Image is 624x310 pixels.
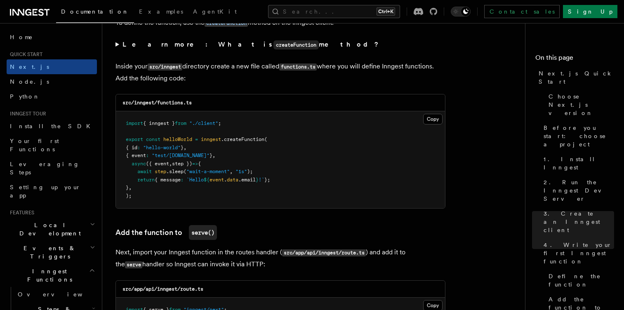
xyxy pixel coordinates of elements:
[56,2,134,23] a: Documentation
[152,153,210,158] span: "test/[DOMAIN_NAME]"
[210,153,212,158] span: }
[7,89,97,104] a: Python
[184,169,186,174] span: (
[143,145,181,150] span: "hello-world"
[264,177,270,183] span: };
[7,244,90,261] span: Events & Triggers
[169,161,172,167] span: ,
[268,5,400,18] button: Search...Ctrl+K
[7,218,97,241] button: Local Development
[125,261,142,268] code: serve
[122,100,192,106] code: src/inngest/functions.ts
[143,120,175,126] span: { inngest }
[126,120,143,126] span: import
[549,92,614,117] span: Choose Next.js version
[193,8,237,15] span: AgentKit
[175,120,186,126] span: from
[224,177,227,183] span: .
[137,169,152,174] span: await
[7,209,34,216] span: Features
[139,8,183,15] span: Examples
[377,7,395,16] kbd: Ctrl+K
[115,61,445,84] p: Inside your directory create a new file called where you will define Inngest functions. Add the f...
[7,59,97,74] a: Next.js
[423,114,443,124] button: Copy
[549,272,614,289] span: Define the function
[204,177,210,183] span: ${
[484,5,560,18] a: Contact sales
[10,138,59,153] span: Your first Functions
[238,177,256,183] span: .email
[122,40,380,48] strong: Learn more: What is method?
[186,177,204,183] span: `Hello
[146,153,149,158] span: :
[545,89,614,120] a: Choose Next.js version
[7,180,97,203] a: Setting up your app
[189,225,217,240] code: serve()
[198,161,201,167] span: {
[210,177,224,183] span: event
[126,145,137,150] span: { id
[184,145,186,150] span: ,
[7,267,89,284] span: Inngest Functions
[540,237,614,269] a: 4. Write your first Inngest function
[10,33,33,41] span: Home
[148,63,182,70] code: src/inngest
[126,193,132,199] span: );
[201,136,221,142] span: inngest
[181,177,184,183] span: :
[122,286,203,292] code: src/app/api/inngest/route.ts
[155,169,166,174] span: step
[230,169,233,174] span: ,
[126,185,129,190] span: }
[10,161,80,176] span: Leveraging Steps
[451,7,471,16] button: Toggle dark mode
[7,221,90,237] span: Local Development
[205,19,248,26] a: createFunction
[163,136,192,142] span: helloWorld
[544,178,614,203] span: 2. Run the Inngest Dev Server
[544,155,614,171] span: 1. Install Inngest
[256,177,259,183] span: }
[189,120,218,126] span: "./client"
[264,136,267,142] span: (
[115,39,445,51] summary: Learn more: What iscreateFunctionmethod?
[186,169,230,174] span: "wait-a-moment"
[7,110,46,117] span: Inngest tour
[132,161,146,167] span: async
[544,209,614,234] span: 3. Create an Inngest client
[544,124,614,148] span: Before you start: choose a project
[259,177,264,183] span: !`
[7,74,97,89] a: Node.js
[137,177,155,183] span: return
[7,241,97,264] button: Events & Triggers
[535,66,614,89] a: Next.js Quick Start
[115,247,445,270] p: Next, import your Inngest function in the routes handler ( ) and add it to the handler so Inngest...
[282,249,366,256] code: src/app/api/inngest/route.ts
[218,120,221,126] span: ;
[535,53,614,66] h4: On this page
[10,123,95,129] span: Install the SDK
[227,177,238,183] span: data
[10,63,49,70] span: Next.js
[540,152,614,175] a: 1. Install Inngest
[7,134,97,157] a: Your first Functions
[7,157,97,180] a: Leveraging Steps
[563,5,617,18] a: Sign Up
[10,93,40,100] span: Python
[134,2,188,22] a: Examples
[279,63,317,70] code: functions.ts
[14,287,97,302] a: Overview
[10,184,81,199] span: Setting up your app
[273,40,319,49] code: createFunction
[115,225,217,240] a: Add the function toserve()
[539,69,614,86] span: Next.js Quick Start
[7,30,97,45] a: Home
[221,136,264,142] span: .createFunction
[544,241,614,265] span: 4. Write your first Inngest function
[126,136,143,142] span: export
[129,185,132,190] span: ,
[192,161,198,167] span: =>
[540,120,614,152] a: Before you start: choose a project
[235,169,247,174] span: "1s"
